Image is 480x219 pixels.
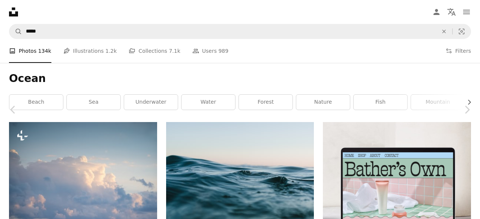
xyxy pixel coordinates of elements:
[436,24,452,39] button: Clear
[9,95,63,110] a: beach
[454,74,480,146] a: Next
[445,39,471,63] button: Filters
[9,7,18,16] a: Home — Unsplash
[444,4,459,19] button: Language
[129,39,180,63] a: Collections 7.1k
[411,95,465,110] a: mountain
[192,39,228,63] a: Users 989
[181,95,235,110] a: water
[429,4,444,19] a: Log in / Sign up
[9,72,471,85] h1: Ocean
[105,47,117,55] span: 1.2k
[169,47,180,55] span: 7.1k
[9,24,471,39] form: Find visuals sitewide
[166,168,314,174] a: body of water under sky
[453,24,471,39] button: Visual search
[67,95,120,110] a: sea
[239,95,292,110] a: forest
[459,4,474,19] button: Menu
[9,24,22,39] button: Search Unsplash
[296,95,350,110] a: nature
[218,47,228,55] span: 989
[354,95,407,110] a: fish
[124,95,178,110] a: underwater
[63,39,117,63] a: Illustrations 1.2k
